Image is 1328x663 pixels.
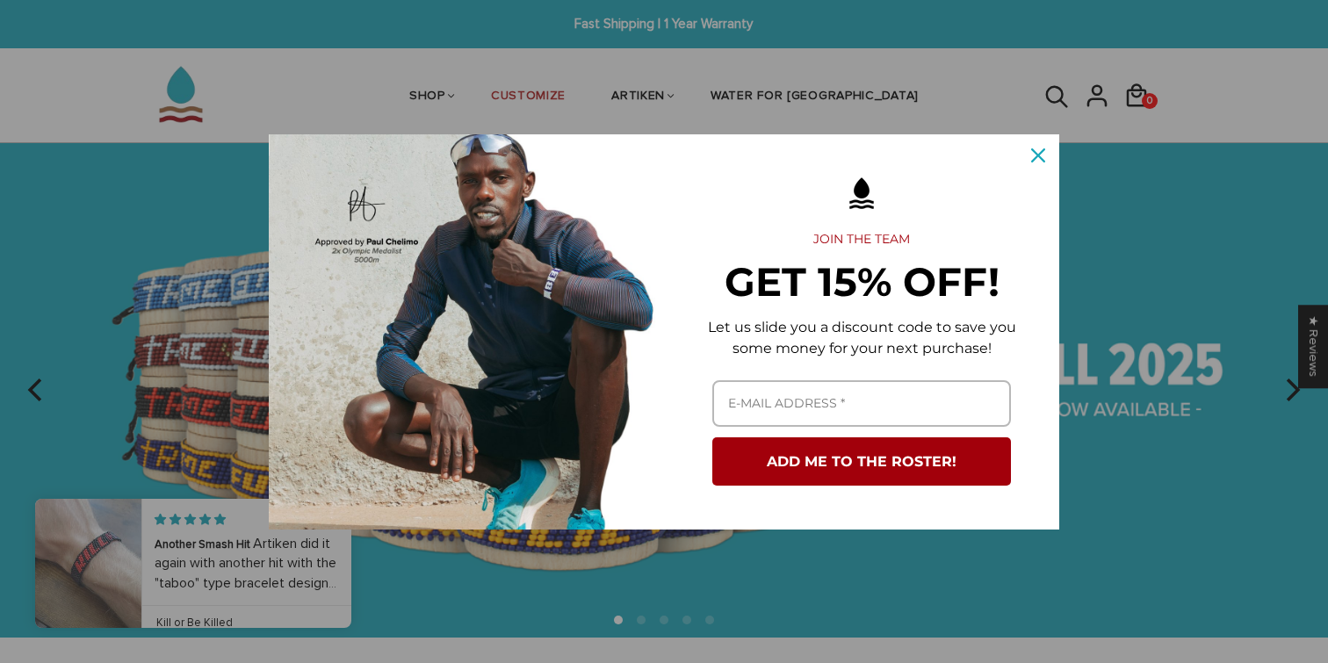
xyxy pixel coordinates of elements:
svg: close icon [1031,148,1045,162]
h2: JOIN THE TEAM [692,232,1031,248]
p: Let us slide you a discount code to save you some money for your next purchase! [692,317,1031,359]
input: Email field [712,380,1011,427]
button: ADD ME TO THE ROSTER! [712,437,1011,486]
button: Close [1017,134,1059,177]
strong: GET 15% OFF! [725,257,1000,306]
